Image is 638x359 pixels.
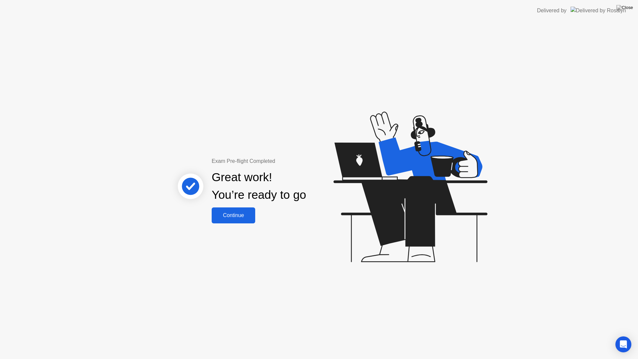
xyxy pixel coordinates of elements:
div: Open Intercom Messenger [615,336,631,352]
div: Continue [214,212,253,218]
div: Exam Pre-flight Completed [212,157,349,165]
div: Great work! You’re ready to go [212,169,306,204]
img: Close [616,5,633,10]
button: Continue [212,207,255,223]
img: Delivered by Rosalyn [571,7,626,14]
div: Delivered by [537,7,567,15]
